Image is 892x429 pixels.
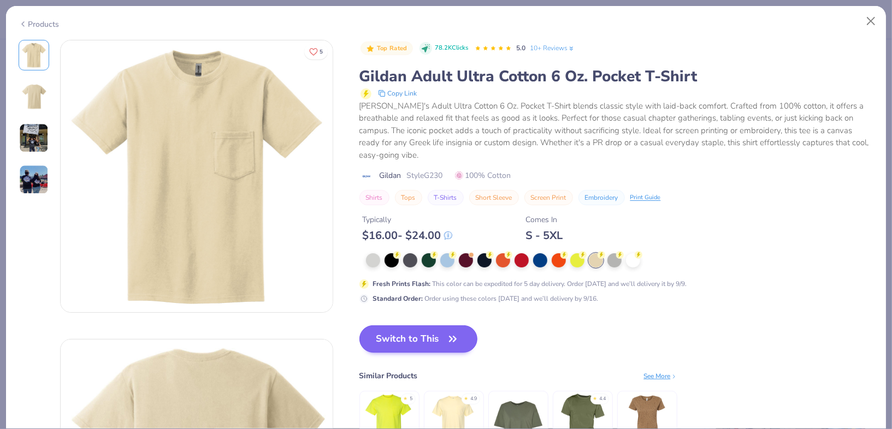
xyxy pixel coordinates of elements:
button: Tops [395,190,422,205]
div: Comes In [526,214,563,225]
img: Front [21,42,47,68]
div: 4.9 [471,395,477,403]
button: Shirts [359,190,389,205]
button: copy to clipboard [375,87,421,100]
div: This color can be expedited for 5 day delivery. Order [DATE] and we’ll delivery it by 9/9. [373,279,687,289]
span: Top Rated [377,45,407,51]
div: Print Guide [630,193,661,202]
strong: Fresh Prints Flash : [373,279,431,288]
div: Similar Products [359,370,418,382]
button: Screen Print [524,190,573,205]
img: User generated content [19,165,49,194]
div: $ 16.00 - $ 24.00 [363,229,452,242]
div: 5.0 Stars [475,40,512,57]
div: Order using these colors [DATE] and we’ll delivery by 9/16. [373,294,599,303]
span: Style G230 [407,170,443,181]
span: Gildan [380,170,401,181]
span: 100% Cotton [455,170,511,181]
div: S - 5XL [526,229,563,242]
div: 5 [410,395,413,403]
button: Switch to This [359,325,478,353]
div: ★ [404,395,408,400]
img: Back [21,84,47,110]
img: brand logo [359,172,374,181]
button: T-Shirts [428,190,464,205]
div: ★ [464,395,469,400]
div: See More [644,371,677,381]
img: User generated content [19,123,49,153]
a: 10+ Reviews [530,43,575,53]
img: Front [61,40,333,312]
div: 4.4 [600,395,606,403]
button: Close [861,11,882,32]
button: Embroidery [578,190,625,205]
button: Badge Button [361,41,413,56]
div: [PERSON_NAME]'s Adult Ultra Cotton 6 Oz. Pocket T-Shirt blends classic style with laid-back comfo... [359,100,874,162]
img: Top Rated sort [366,44,375,53]
div: Gildan Adult Ultra Cotton 6 Oz. Pocket T-Shirt [359,66,874,87]
span: 5 [320,49,323,55]
button: Short Sleeve [469,190,519,205]
span: 78.2K Clicks [435,44,468,53]
button: Like [304,44,328,59]
strong: Standard Order : [373,294,423,303]
div: ★ [593,395,598,400]
div: Typically [363,214,452,225]
div: Products [19,19,60,30]
span: 5.0 [516,44,525,52]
